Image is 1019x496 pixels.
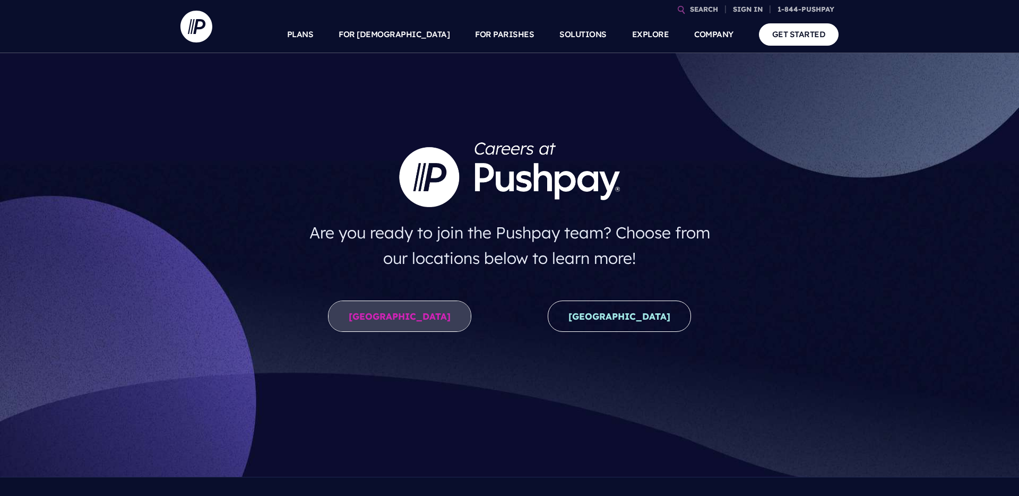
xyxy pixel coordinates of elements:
a: FOR [DEMOGRAPHIC_DATA] [339,16,450,53]
a: SOLUTIONS [559,16,607,53]
a: COMPANY [694,16,733,53]
h4: Are you ready to join the Pushpay team? Choose from our locations below to learn more! [299,216,721,275]
a: FOR PARISHES [475,16,534,53]
a: [GEOGRAPHIC_DATA] [328,301,471,332]
a: PLANS [287,16,314,53]
a: GET STARTED [759,23,839,45]
a: EXPLORE [632,16,669,53]
a: [GEOGRAPHIC_DATA] [548,301,691,332]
